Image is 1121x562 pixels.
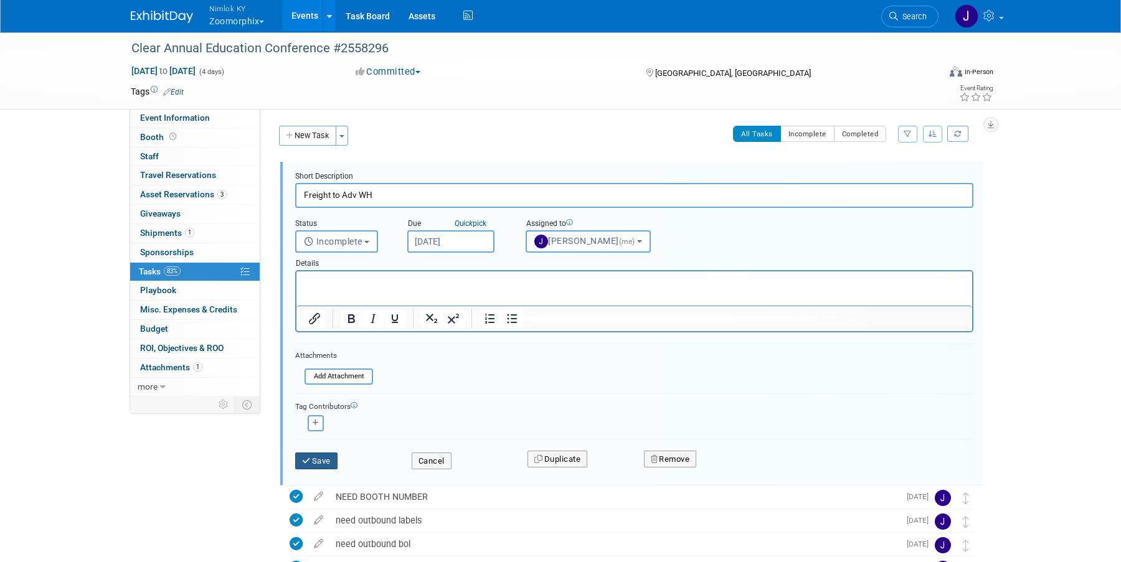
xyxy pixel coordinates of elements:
[907,516,935,525] span: [DATE]
[140,208,181,218] span: Giveaways
[131,85,184,98] td: Tags
[780,126,835,142] button: Incomplete
[127,37,920,60] div: Clear Annual Education Conference #2558296
[130,320,260,339] a: Budget
[341,310,362,327] button: Bold
[955,4,978,28] img: Jamie Dunn
[619,237,635,246] span: (me)
[351,65,425,78] button: Committed
[193,362,202,372] span: 1
[167,132,179,141] span: Booth not reserved yet
[295,171,973,183] div: Short Description
[964,67,993,77] div: In-Person
[158,66,169,76] span: to
[501,310,523,327] button: Bullet list
[235,396,260,413] td: Toggle Event Tabs
[935,513,951,530] img: Jamie Dunn
[279,126,336,146] button: New Task
[138,382,158,391] span: more
[140,304,237,314] span: Misc. Expenses & Credits
[304,237,362,246] span: Incomplete
[362,310,384,327] button: Italic
[959,85,993,91] div: Event Rating
[209,2,264,15] span: Nimlok KY
[140,285,176,295] span: Playbook
[947,126,968,142] a: Refresh
[140,113,210,123] span: Event Information
[455,219,473,228] i: Quick
[163,88,184,96] a: Edit
[304,310,325,327] button: Insert/edit link
[140,247,194,257] span: Sponsorships
[295,253,973,270] div: Details
[308,515,329,526] a: edit
[480,310,501,327] button: Numbered list
[950,67,962,77] img: Format-Inperson.png
[130,263,260,281] a: Tasks83%
[130,224,260,243] a: Shipments1
[139,266,181,276] span: Tasks
[898,12,927,21] span: Search
[130,378,260,396] a: more
[131,11,193,23] img: ExhibitDay
[308,538,329,550] a: edit
[130,109,260,128] a: Event Information
[140,170,216,180] span: Travel Reservations
[213,396,235,413] td: Personalize Event Tab Strip
[140,362,202,372] span: Attachments
[655,68,811,78] span: [GEOGRAPHIC_DATA], [GEOGRAPHIC_DATA]
[527,451,587,468] button: Duplicate
[295,183,973,207] input: Name of task or a short description
[131,65,196,77] span: [DATE] [DATE]
[526,230,651,253] button: [PERSON_NAME](me)
[130,128,260,147] a: Booth
[140,189,227,199] span: Asset Reservations
[140,228,194,238] span: Shipments
[198,68,224,76] span: (4 days)
[295,230,378,253] button: Incomplete
[295,452,338,470] button: Save
[130,243,260,262] a: Sponsorships
[963,540,969,551] i: Move task
[308,491,329,502] a: edit
[452,218,489,228] a: Quickpick
[733,126,781,142] button: All Tasks
[329,486,899,507] div: NEED BOOTH NUMBER
[407,230,494,253] input: Due Date
[881,6,939,27] a: Search
[140,151,159,161] span: Staff
[130,301,260,319] a: Misc. Expenses & Credits
[526,218,681,230] div: Assigned to
[407,218,507,230] div: Due
[130,358,260,377] a: Attachments1
[907,492,935,501] span: [DATE]
[329,510,899,531] div: need outbound labels
[130,339,260,358] a: ROI, Objectives & ROO
[384,310,405,327] button: Underline
[865,65,993,83] div: Event Format
[130,205,260,223] a: Giveaways
[935,490,951,506] img: Jamie Dunn
[329,533,899,555] div: need outbound bol
[644,451,697,468] button: Remove
[443,310,464,327] button: Superscript
[296,271,972,306] iframe: Rich Text Area
[963,492,969,504] i: Move task
[295,218,389,230] div: Status
[534,236,637,246] span: [PERSON_NAME]
[140,343,224,353] span: ROI, Objectives & ROO
[130,148,260,166] a: Staff
[963,516,969,528] i: Move task
[935,537,951,553] img: Jamie Dunn
[421,310,442,327] button: Subscript
[217,190,227,199] span: 3
[130,166,260,185] a: Travel Reservations
[140,132,179,142] span: Booth
[412,452,452,470] button: Cancel
[295,399,973,412] div: Tag Contributors
[164,266,181,276] span: 83%
[907,540,935,548] span: [DATE]
[130,185,260,204] a: Asset Reservations3
[185,228,194,237] span: 1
